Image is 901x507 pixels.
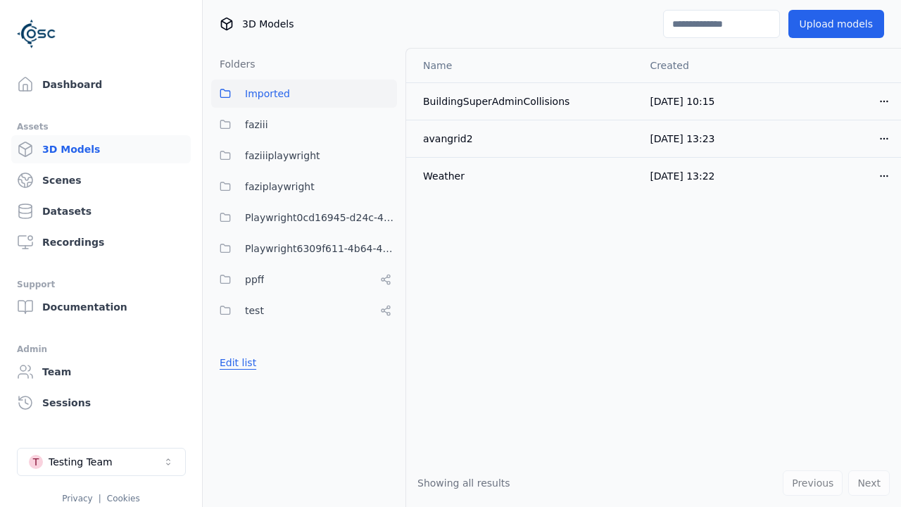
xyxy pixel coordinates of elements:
div: Assets [17,118,185,135]
button: Select a workspace [17,448,186,476]
div: Admin [17,341,185,358]
span: faziplaywright [245,178,315,195]
div: avangrid2 [423,132,627,146]
button: faziii [211,111,397,139]
a: Scenes [11,166,191,194]
span: faziii [245,116,268,133]
span: faziiiplaywright [245,147,320,164]
span: test [245,302,264,319]
button: faziplaywright [211,173,397,201]
button: test [211,296,397,325]
th: Name [406,49,638,82]
span: Imported [245,85,290,102]
a: 3D Models [11,135,191,163]
button: Upload models [788,10,884,38]
a: Cookies [107,494,140,503]
button: Playwright6309f611-4b64-4681-ab58-91d6be549d02 [211,234,397,263]
span: ppff [245,271,264,288]
span: Showing all results [417,477,510,489]
a: Privacy [62,494,92,503]
div: Testing Team [49,455,113,469]
button: Edit list [211,350,265,375]
div: Support [17,276,185,293]
div: BuildingSuperAdminCollisions [423,94,627,108]
button: Playwright0cd16945-d24c-45f9-a8ba-c74193e3fd84 [211,204,397,232]
a: Recordings [11,228,191,256]
button: faziiiplaywright [211,142,397,170]
span: [DATE] 13:23 [650,133,714,144]
a: Dashboard [11,70,191,99]
span: 3D Models [242,17,294,31]
span: [DATE] 13:22 [650,170,714,182]
span: | [99,494,101,503]
a: Documentation [11,293,191,321]
span: Playwright6309f611-4b64-4681-ab58-91d6be549d02 [245,240,397,257]
a: Team [11,358,191,386]
img: Logo [17,14,56,54]
th: Created [638,49,770,82]
span: [DATE] 10:15 [650,96,714,107]
span: Playwright0cd16945-d24c-45f9-a8ba-c74193e3fd84 [245,209,397,226]
a: Sessions [11,389,191,417]
button: ppff [211,265,397,294]
div: T [29,455,43,469]
h3: Folders [211,57,256,71]
button: Imported [211,80,397,108]
a: Datasets [11,197,191,225]
div: Weather [423,169,627,183]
